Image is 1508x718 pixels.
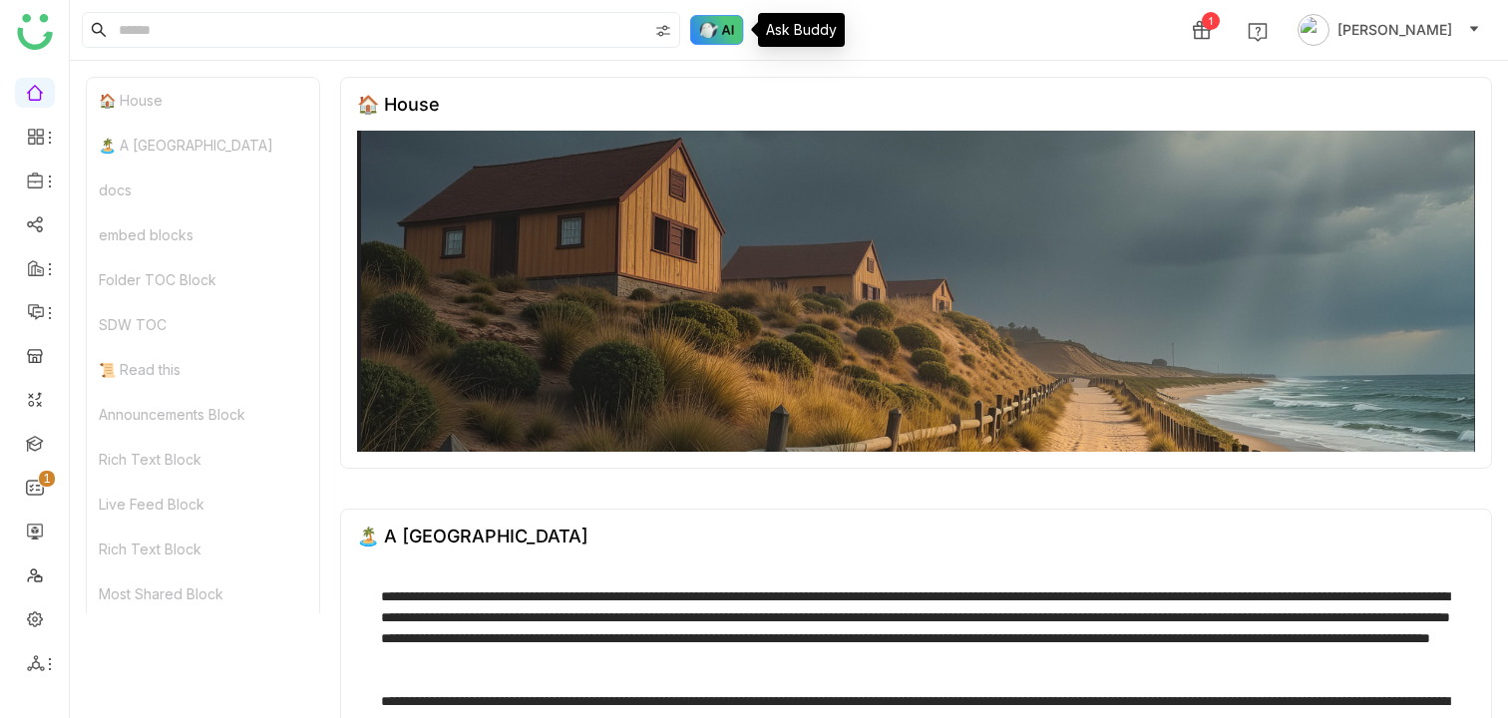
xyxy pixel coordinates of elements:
[87,392,319,437] div: Announcements Block
[43,469,51,489] p: 1
[87,123,319,168] div: 🏝️ A [GEOGRAPHIC_DATA]
[87,437,319,482] div: Rich Text Block
[357,94,440,115] div: 🏠 House
[87,347,319,392] div: 📜 Read this
[1337,19,1452,41] span: [PERSON_NAME]
[87,168,319,212] div: docs
[1248,22,1268,42] img: help.svg
[1294,14,1484,46] button: [PERSON_NAME]
[1202,12,1220,30] div: 1
[87,527,319,571] div: Rich Text Block
[87,482,319,527] div: Live Feed Block
[39,471,55,487] nz-badge-sup: 1
[758,13,845,47] div: Ask Buddy
[87,571,319,616] div: Most Shared Block
[357,526,588,546] div: 🏝️ A [GEOGRAPHIC_DATA]
[17,14,53,50] img: logo
[87,257,319,302] div: Folder TOC Block
[1298,14,1329,46] img: avatar
[87,302,319,347] div: SDW TOC
[87,78,319,123] div: 🏠 House
[87,212,319,257] div: embed blocks
[655,23,671,39] img: search-type.svg
[357,131,1475,452] img: 68553b2292361c547d91f02a
[690,15,744,45] img: ask-buddy-hover.svg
